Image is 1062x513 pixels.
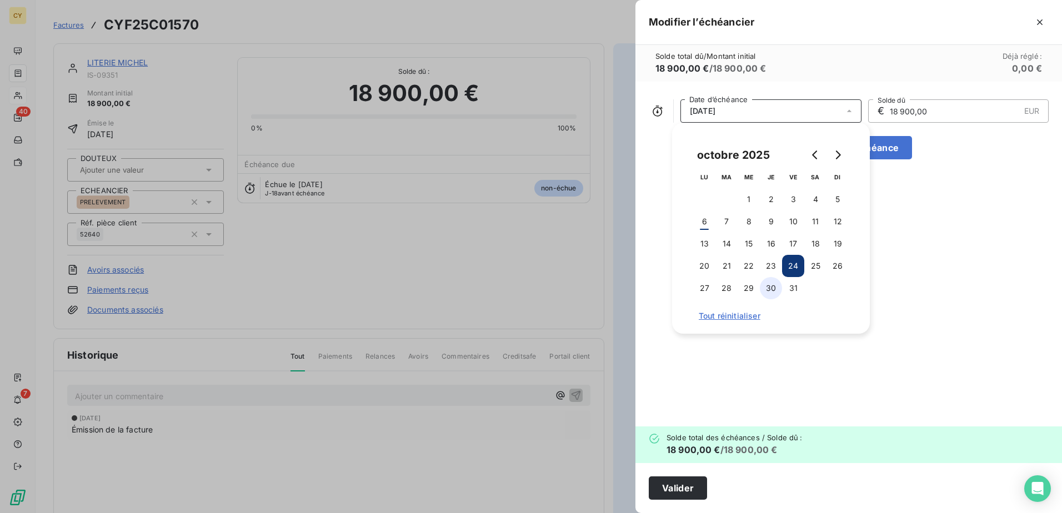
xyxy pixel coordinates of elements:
button: 29 [738,277,760,299]
span: [DATE] [690,107,715,115]
button: 11 [804,210,826,233]
button: 6 [693,210,715,233]
span: Tout réinitialiser [699,311,843,320]
h5: Modifier l’échéancier [649,14,754,30]
button: Go to previous month [804,144,826,166]
span: Solde total des échéances / Solde dû : [667,433,802,442]
button: 19 [826,233,849,255]
div: octobre 2025 [693,146,774,164]
span: 18 900,00 € [655,63,709,74]
span: 18 900,00 € [667,444,720,455]
button: 14 [715,233,738,255]
button: 27 [693,277,715,299]
button: 3 [782,188,804,210]
button: 8 [738,210,760,233]
button: 15 [738,233,760,255]
th: lundi [693,166,715,188]
button: 9 [760,210,782,233]
button: 18 [804,233,826,255]
th: mardi [715,166,738,188]
button: 7 [715,210,738,233]
button: 17 [782,233,804,255]
button: 20 [693,255,715,277]
h6: / 18 900,00 € [667,443,802,456]
h6: 0,00 € [1012,62,1042,75]
button: Valider [649,476,707,500]
button: 25 [804,255,826,277]
button: 30 [760,277,782,299]
span: Solde total dû / Montant initial [655,52,766,61]
button: 10 [782,210,804,233]
button: 26 [826,255,849,277]
button: Go to next month [826,144,849,166]
button: 22 [738,255,760,277]
button: 1 [738,188,760,210]
th: mercredi [738,166,760,188]
button: 13 [693,233,715,255]
button: 24 [782,255,804,277]
button: 21 [715,255,738,277]
button: 16 [760,233,782,255]
button: 2 [760,188,782,210]
th: samedi [804,166,826,188]
h6: / 18 900,00 € [655,62,766,75]
th: jeudi [760,166,782,188]
th: vendredi [782,166,804,188]
button: 12 [826,210,849,233]
th: dimanche [826,166,849,188]
button: 4 [804,188,826,210]
button: 23 [760,255,782,277]
button: 28 [715,277,738,299]
button: 5 [826,188,849,210]
button: 31 [782,277,804,299]
span: Déjà réglé : [1003,52,1042,61]
div: Open Intercom Messenger [1024,475,1051,502]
